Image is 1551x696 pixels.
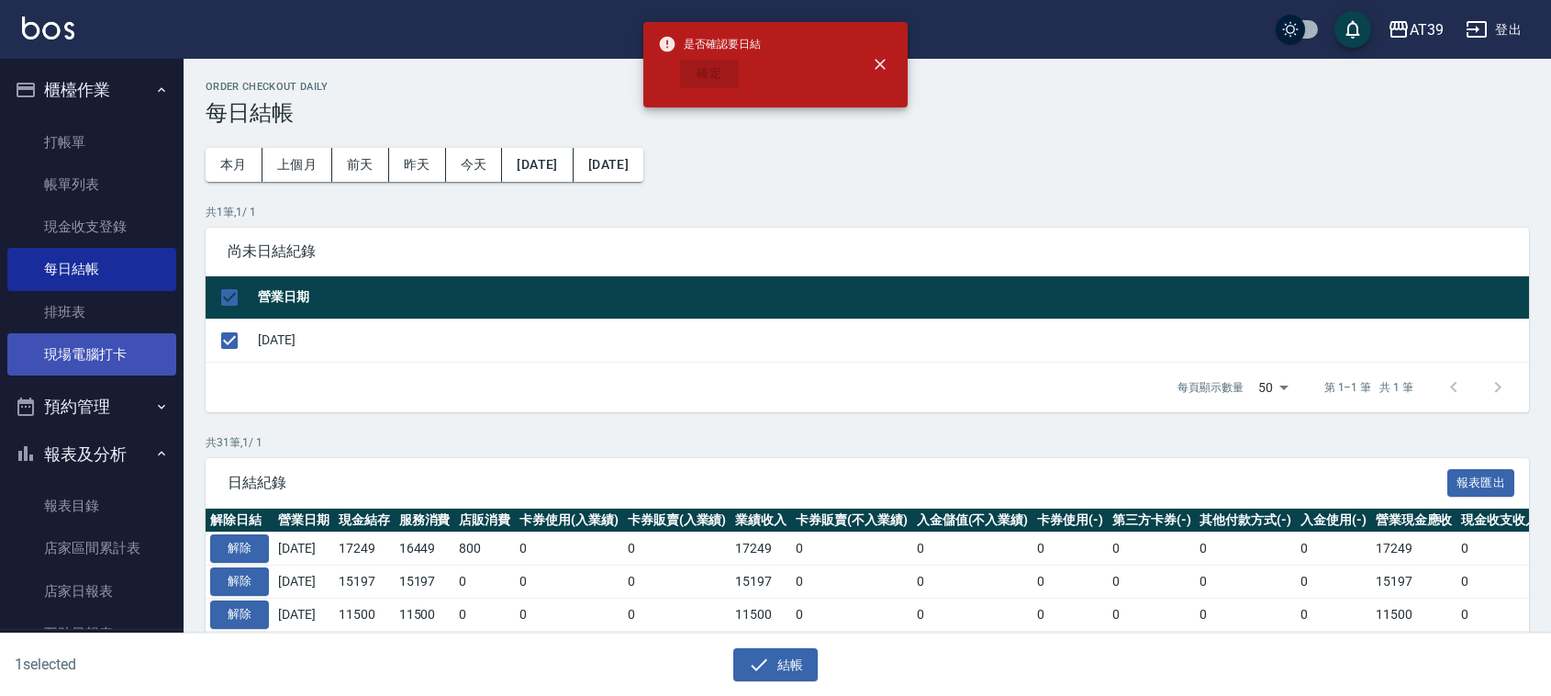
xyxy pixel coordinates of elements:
td: 0 [912,533,1033,566]
td: 0 [1032,598,1108,631]
th: 第三方卡券(-) [1108,509,1196,533]
a: 帳單列表 [7,163,176,206]
td: [DATE] [273,631,334,664]
p: 共 1 筆, 1 / 1 [206,204,1529,220]
td: [DATE] [253,319,1529,362]
h6: 1 selected [15,653,385,676]
div: 50 [1251,363,1295,412]
td: [DATE] [273,533,334,566]
td: 0 [791,631,912,664]
td: 0 [623,631,731,664]
td: 15197 [1371,566,1457,599]
button: AT39 [1380,11,1451,49]
th: 卡券使用(入業績) [515,509,623,533]
button: 結帳 [733,648,819,682]
h3: 每日結帳 [206,100,1529,126]
th: 卡券使用(-) [1032,509,1108,533]
td: -1200 [1108,631,1196,664]
a: 報表目錄 [7,485,176,527]
a: 報表匯出 [1447,473,1515,490]
td: 0 [1456,598,1543,631]
td: 0 [1296,631,1371,664]
td: 0 [1456,533,1543,566]
td: 17249 [334,533,395,566]
a: 店家日報表 [7,570,176,612]
td: 0 [1195,598,1296,631]
th: 服務消費 [395,509,455,533]
td: 0 [1032,533,1108,566]
th: 入金使用(-) [1296,509,1371,533]
td: 0 [454,631,515,664]
td: 17249 [1371,533,1457,566]
td: 15197 [334,566,395,599]
td: 0 [623,566,731,599]
button: 櫃檯作業 [7,66,176,114]
td: 0 [1456,631,1543,664]
td: 15197 [731,566,791,599]
td: 800 [454,533,515,566]
button: 昨天 [389,148,446,182]
td: 0 [912,566,1033,599]
td: 0 [1108,566,1196,599]
th: 營業日期 [273,509,334,533]
th: 其他付款方式(-) [1195,509,1296,533]
td: 11500 [395,598,455,631]
button: 解除 [210,567,269,596]
button: save [1334,11,1371,48]
span: 尚未日結紀錄 [228,242,1507,261]
td: 0 [1296,598,1371,631]
td: 0 [1456,566,1543,599]
td: 0 [1032,566,1108,599]
td: 0 [1296,533,1371,566]
button: 上個月 [262,148,332,182]
button: 前天 [332,148,389,182]
img: Logo [22,17,74,39]
td: 0 [791,598,912,631]
td: 0 [1195,566,1296,599]
button: 解除 [210,534,269,563]
td: 11500 [1371,598,1457,631]
td: 0 [515,566,623,599]
td: 0 [912,598,1033,631]
td: 0 [454,598,515,631]
button: 本月 [206,148,262,182]
td: 0 [912,631,1033,664]
td: [DATE] [273,566,334,599]
th: 現金收支收入 [1456,509,1543,533]
a: 打帳單 [7,121,176,163]
button: [DATE] [574,148,643,182]
div: AT39 [1410,18,1444,41]
td: 11500 [731,598,791,631]
td: 17249 [731,533,791,566]
button: 報表及分析 [7,431,176,478]
td: 0 [1032,631,1108,664]
button: 今天 [446,148,503,182]
p: 第 1–1 筆 共 1 筆 [1324,379,1413,396]
th: 解除日結 [206,509,273,533]
a: 現場電腦打卡 [7,333,176,376]
td: 0 [454,566,515,599]
span: 是否確認要日結 [658,35,761,53]
th: 現金結存 [334,509,395,533]
td: 0 [1195,631,1296,664]
button: 預約管理 [7,383,176,431]
a: 現金收支登錄 [7,206,176,248]
span: 日結紀錄 [228,474,1447,492]
td: 0 [791,533,912,566]
p: 每頁顯示數量 [1177,379,1244,396]
td: 0 [1195,533,1296,566]
button: 報表匯出 [1447,469,1515,498]
td: 0 [515,533,623,566]
button: [DATE] [502,148,573,182]
a: 排班表 [7,291,176,333]
a: 互助日報表 [7,612,176,655]
td: 15197 [395,566,455,599]
td: 25799 [395,631,455,664]
p: 共 31 筆, 1 / 1 [206,434,1529,451]
a: 每日結帳 [7,248,176,290]
td: 24599 [1371,631,1457,664]
th: 店販消費 [454,509,515,533]
td: 25799 [731,631,791,664]
td: 11500 [334,598,395,631]
td: 0 [1296,566,1371,599]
